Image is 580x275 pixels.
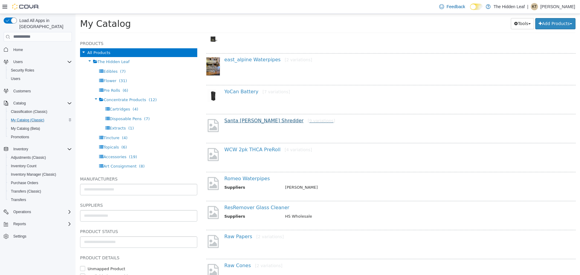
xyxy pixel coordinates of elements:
[179,249,207,254] small: [2 variations]
[11,100,28,107] button: Catalog
[8,133,72,141] span: Promotions
[8,125,72,132] span: My Catalog (Beta)
[11,252,50,258] label: Unmapped Product
[527,3,528,10] p: |
[149,43,237,49] a: east_alpine Waterpipes[2 variations]
[1,99,74,107] button: Catalog
[53,112,58,117] span: (1)
[34,103,66,107] span: Disposable Pens
[46,131,51,136] span: (6)
[205,200,487,207] td: HS Wholesale
[6,124,74,133] button: My Catalog (Beta)
[13,47,23,52] span: Home
[11,100,72,107] span: Catalog
[205,171,487,178] td: [PERSON_NAME]
[28,74,44,79] span: Pre Rolls
[149,171,205,178] th: Suppliers
[149,220,208,225] a: Raw Papers[2 variations]
[13,209,31,214] span: Operations
[232,104,259,109] small: [9 variations]
[437,1,467,13] a: Feedback
[460,4,500,15] button: Add Products
[6,107,74,116] button: Classification (Classic)
[8,154,48,161] a: Adjustments (Classic)
[8,171,72,178] span: Inventory Manager (Classic)
[28,122,44,126] span: Tincture
[149,200,205,207] th: Suppliers
[11,46,25,53] a: Home
[11,88,33,95] a: Customers
[11,118,44,123] span: My Catalog (Classic)
[28,131,43,136] span: Topicals
[6,179,74,187] button: Purchase Orders
[11,220,72,228] span: Reports
[11,260,55,266] label: Available by Dropship
[8,196,72,203] span: Transfers
[5,214,122,221] h5: Product Status
[6,196,74,204] button: Transfers
[13,59,23,64] span: Users
[34,93,55,98] span: Cartridges
[5,240,122,248] h5: Product Details
[8,75,72,82] span: Users
[11,58,72,66] span: Users
[44,55,50,60] span: (7)
[17,18,72,30] span: Load All Apps in [GEOGRAPHIC_DATA]
[209,43,237,48] small: [2 variations]
[22,46,54,50] span: The Hidden Leaf
[8,188,72,195] span: Transfers (Classic)
[531,3,538,10] div: Kenneth Townsend
[494,3,525,10] p: The Hidden Leaf
[149,133,237,139] a: WCW 2pk THCA PreRoll[4 variations]
[57,93,63,98] span: (4)
[187,75,214,80] small: [7 variations]
[43,65,52,69] span: (31)
[4,43,72,257] nav: Complex example
[11,135,29,139] span: Promotions
[5,5,55,15] span: My Catalog
[13,147,28,152] span: Inventory
[131,75,144,89] img: 150
[6,153,74,162] button: Adjustments (Classic)
[28,65,41,69] span: Flower
[11,208,34,216] button: Operations
[8,117,72,124] span: My Catalog (Classic)
[28,84,70,88] span: Concentrate Products
[5,26,122,33] h5: Products
[12,37,35,41] span: All Products
[53,141,62,145] span: (19)
[13,234,26,239] span: Settings
[6,116,74,124] button: My Catalog (Classic)
[8,171,59,178] a: Inventory Manager (Classic)
[6,170,74,179] button: Inventory Manager (Classic)
[8,67,37,74] a: Security Roles
[11,145,72,153] span: Inventory
[5,188,122,195] h5: Suppliers
[131,191,144,206] img: missing-image.png
[8,162,72,170] span: Inventory Count
[11,58,25,66] button: Users
[11,181,38,185] span: Purchase Orders
[11,145,31,153] button: Inventory
[8,179,72,187] span: Purchase Orders
[8,133,32,141] a: Promotions
[1,208,74,216] button: Operations
[8,108,50,115] a: Classification (Classic)
[446,4,465,10] span: Feedback
[8,162,39,170] a: Inventory Count
[131,249,144,264] img: missing-image.png
[11,232,72,240] span: Settings
[149,191,214,197] a: ResRemover Glass Cleaner
[47,74,53,79] span: (6)
[11,172,56,177] span: Inventory Manager (Classic)
[11,87,72,95] span: Customers
[181,220,208,225] small: [2 variations]
[69,103,74,107] span: (7)
[73,84,81,88] span: (12)
[6,133,74,141] button: Promotions
[6,75,74,83] button: Users
[11,220,28,228] button: Reports
[1,45,74,54] button: Home
[5,161,122,169] h5: Manufacturers
[8,196,28,203] a: Transfers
